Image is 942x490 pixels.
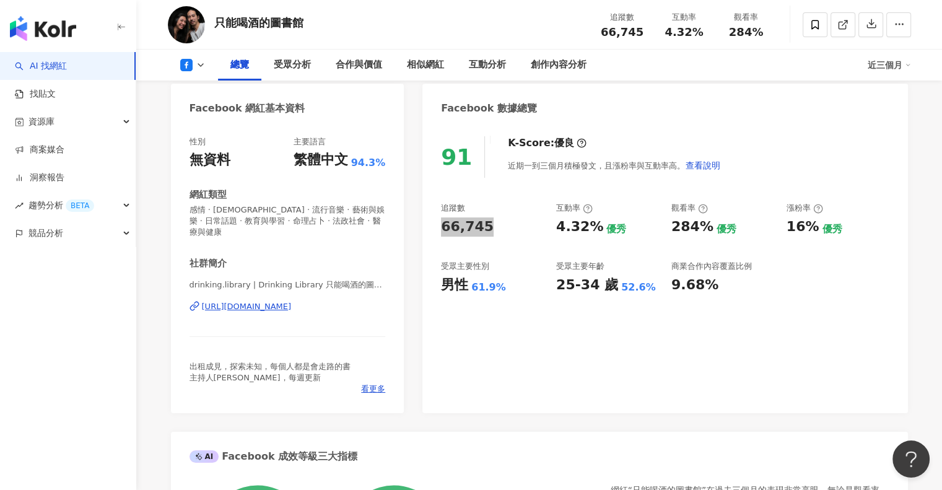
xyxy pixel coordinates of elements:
iframe: Help Scout Beacon - Open [892,440,930,478]
div: 性別 [190,136,206,147]
div: 互動率 [556,203,593,214]
div: 優秀 [717,222,736,236]
div: 主要語言 [294,136,326,147]
div: 相似網紅 [407,58,444,72]
div: 社群簡介 [190,257,227,270]
div: 繁體中文 [294,151,348,170]
span: 趨勢分析 [28,191,94,219]
div: 只能喝酒的圖書館 [214,15,303,30]
span: 94.3% [351,156,386,170]
div: 受眾主要性別 [441,261,489,272]
div: 52.6% [621,281,656,294]
div: Facebook 成效等級三大指標 [190,450,358,463]
div: 觀看率 [723,11,770,24]
div: 合作與價值 [336,58,382,72]
div: 網紅類型 [190,188,227,201]
div: 25-34 歲 [556,276,618,295]
div: 漲粉率 [787,203,823,214]
span: 284% [729,26,764,38]
div: 追蹤數 [441,203,465,214]
div: 4.32% [556,217,603,237]
a: 找貼文 [15,88,56,100]
span: 資源庫 [28,108,55,136]
div: 優良 [554,136,574,150]
div: 9.68% [671,276,718,295]
div: 66,745 [441,217,494,237]
span: rise [15,201,24,210]
span: drinking.library | Drinking Library 只能喝酒的圖書館 | drinking.library [190,279,386,291]
div: BETA [66,199,94,212]
div: 受眾主要年齡 [556,261,604,272]
div: 91 [441,144,472,170]
div: K-Score : [508,136,587,150]
span: 出租成見，探索未知，每個人都是會走路的書 主持人[PERSON_NAME]，每週更新 [190,362,351,382]
div: 觀看率 [671,203,708,214]
div: 追蹤數 [599,11,646,24]
div: 總覽 [230,58,249,72]
img: KOL Avatar [168,6,205,43]
a: [URL][DOMAIN_NAME] [190,301,386,312]
div: 互動分析 [469,58,506,72]
div: AI [190,450,219,463]
span: 競品分析 [28,219,63,247]
div: [URL][DOMAIN_NAME] [202,301,292,312]
div: 優秀 [606,222,626,236]
button: 查看說明 [685,153,721,178]
div: 商業合作內容覆蓋比例 [671,261,752,272]
div: Facebook 網紅基本資料 [190,102,305,115]
div: 互動率 [661,11,708,24]
a: 商案媒合 [15,144,64,156]
div: 16% [787,217,819,237]
div: 男性 [441,276,468,295]
img: logo [10,16,76,41]
span: 查看說明 [686,160,720,170]
span: 感情 · [DEMOGRAPHIC_DATA] · 流行音樂 · 藝術與娛樂 · 日常話題 · 教育與學習 · 命理占卜 · 法政社會 · 醫療與健康 [190,204,386,238]
div: 近期一到三個月積極發文，且漲粉率與互動率高。 [508,153,721,178]
span: 4.32% [665,26,703,38]
a: searchAI 找網紅 [15,60,67,72]
div: 近三個月 [868,55,911,75]
div: Facebook 數據總覽 [441,102,537,115]
div: 無資料 [190,151,230,170]
span: 66,745 [601,25,643,38]
span: 看更多 [361,383,385,395]
div: 優秀 [822,222,842,236]
div: 61.9% [471,281,506,294]
a: 洞察報告 [15,172,64,184]
div: 創作內容分析 [531,58,587,72]
div: 受眾分析 [274,58,311,72]
div: 284% [671,217,713,237]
